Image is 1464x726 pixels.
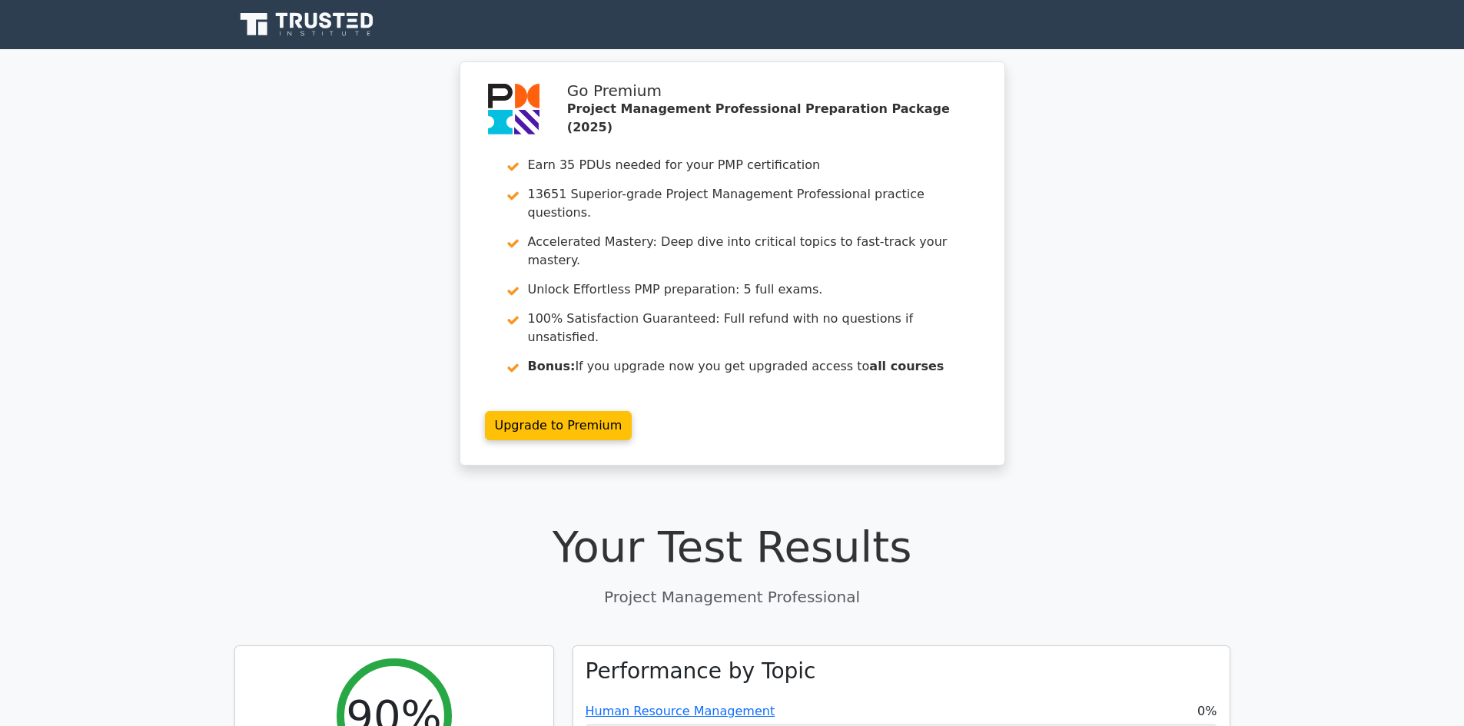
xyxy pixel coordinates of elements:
[485,411,632,440] a: Upgrade to Premium
[234,521,1230,572] h1: Your Test Results
[586,658,816,685] h3: Performance by Topic
[586,704,775,718] a: Human Resource Management
[1197,702,1217,721] span: 0%
[234,585,1230,608] p: Project Management Professional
